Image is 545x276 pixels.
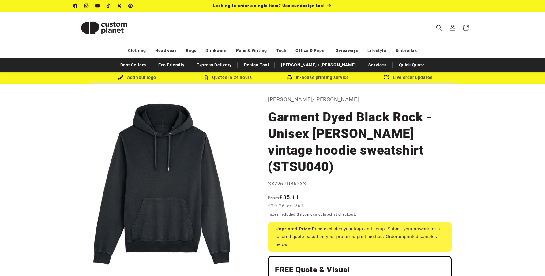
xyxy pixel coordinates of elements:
a: [PERSON_NAME] / [PERSON_NAME] [278,60,359,70]
a: Pens & Writing [236,45,267,56]
a: Shipping [297,212,313,217]
a: Clothing [128,45,146,56]
a: Best Sellers [117,60,149,70]
h1: Garment Dyed Black Rock - Unisex [PERSON_NAME] vintage hoodie sweatshirt (STSU040) [268,109,452,175]
span: Looking to order a single item? Use our design tool [213,3,325,8]
a: Custom Planet [71,12,137,44]
span: £29.26 ex VAT [268,203,304,210]
a: Quick Quote [396,60,428,70]
summary: Search [432,21,446,35]
a: Umbrellas [396,45,417,56]
img: In-house printing [287,75,292,80]
div: In-house printing service [272,74,363,81]
a: Bags [186,45,196,56]
strong: Unprinted Price: [276,226,312,231]
img: Custom Planet [73,14,135,42]
img: Order Updates Icon [203,75,209,80]
div: Taxes included. calculated at checkout. [268,211,452,218]
a: Headwear [155,45,177,56]
a: Services [365,60,390,70]
strong: £35.11 [268,194,299,200]
a: Express Delivery [194,60,235,70]
div: Quotes in 24 hours [182,74,272,81]
a: Giveaways [336,45,358,56]
h2: FREE Quote & Visual [275,265,445,275]
span: From [268,195,279,200]
a: Drinkware [205,45,227,56]
a: Lifestyle [367,45,386,56]
a: Tech [276,45,286,56]
span: SX226GDBR2XS [268,181,306,187]
media-gallery: Gallery Viewer [73,95,253,274]
div: Add your logo [92,74,182,81]
img: Order updates [384,75,389,80]
a: Eco Friendly [155,60,187,70]
p: [PERSON_NAME]/[PERSON_NAME] [268,95,452,104]
img: Brush Icon [118,75,123,80]
div: Live order updates [363,74,453,81]
a: Office & Paper [295,45,326,56]
a: Design Tool [241,60,272,70]
div: Price excludes your logo and setup. Submit your artwork for a tailored quote based on your prefer... [268,222,452,252]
